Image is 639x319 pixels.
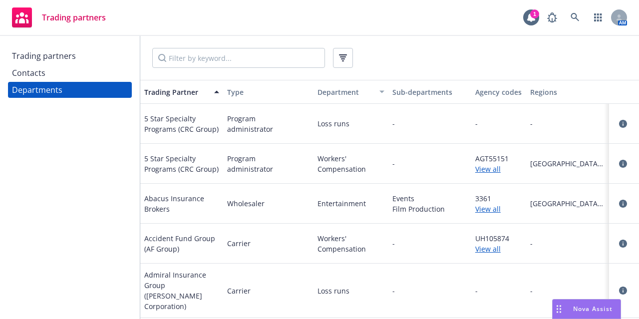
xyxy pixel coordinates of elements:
span: Carrier [227,286,251,296]
span: 3361 [475,193,522,204]
a: circleInformation [617,285,629,297]
button: Department [306,80,388,104]
a: View all [475,244,522,254]
span: - [392,238,395,249]
a: Report a Bug [542,7,562,27]
div: Sub-departments [392,87,467,97]
span: - [392,118,395,129]
span: 5 Star Specialty Programs (CRC Group) [144,153,219,174]
div: Contacts [12,65,45,81]
button: Agency codes [471,80,526,104]
div: Trading partners [12,48,76,64]
a: Contacts [8,65,132,81]
span: Abacus Insurance Brokers [144,193,219,214]
span: 5 Star Specialty Programs (CRC Group) [144,113,219,134]
span: Loss runs [318,286,384,296]
span: [GEOGRAPHIC_DATA][US_STATE] [530,198,605,209]
span: - [392,158,395,169]
span: Film Production [392,204,467,214]
span: Program administrator [227,113,302,134]
div: Trading Partner [144,87,208,97]
a: View all [475,164,522,174]
span: - [530,118,605,129]
span: - [530,286,605,296]
div: Agency codes [475,87,522,97]
span: - [530,238,605,249]
a: Switch app [588,7,608,27]
span: Program administrator [227,153,302,174]
div: Department [310,87,373,97]
button: Nova Assist [552,299,621,319]
button: Type [223,80,306,104]
a: Departments [8,82,132,98]
div: Drag to move [553,300,565,319]
span: Carrier [227,238,251,249]
div: Regions [530,87,605,97]
span: UH105874 [475,233,522,244]
button: Regions [526,80,609,104]
span: Wholesaler [227,198,265,209]
span: Nova Assist [573,305,613,313]
span: Loss runs [318,118,384,129]
span: AGT55151 [475,153,522,164]
span: - [475,286,478,296]
a: circleInformation [617,198,629,210]
a: circleInformation [617,118,629,130]
a: circleInformation [617,158,629,170]
a: View all [475,204,522,214]
div: Type [227,87,302,97]
button: Trading Partner [140,80,223,104]
span: Events [392,193,467,204]
span: Workers' Compensation [318,233,384,254]
span: Trading partners [42,13,106,21]
button: Sub-departments [388,80,471,104]
span: Workers' Compensation [318,153,384,174]
a: Search [565,7,585,27]
span: Accident Fund Group (AF Group) [144,233,219,254]
span: Entertainment [318,198,384,209]
a: circleInformation [617,238,629,250]
span: - [475,118,478,129]
div: 1 [530,9,539,18]
a: Trading partners [8,48,132,64]
span: Admiral Insurance Group ([PERSON_NAME] Corporation) [144,270,219,312]
a: Trading partners [8,3,110,31]
input: Filter by keyword... [152,48,325,68]
span: - [392,286,395,296]
span: [GEOGRAPHIC_DATA][US_STATE] [530,158,605,169]
div: Departments [12,82,62,98]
